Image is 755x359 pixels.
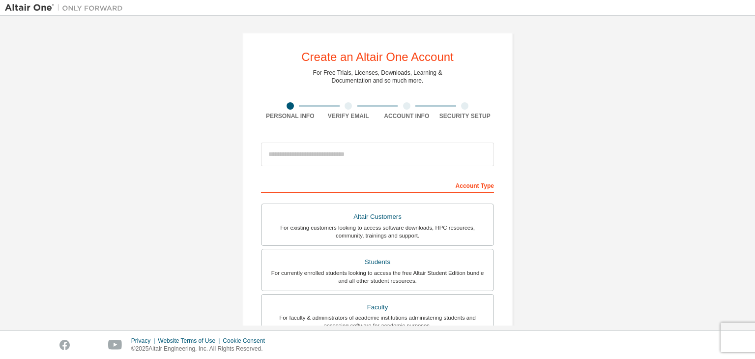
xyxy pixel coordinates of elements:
[108,340,122,350] img: youtube.svg
[313,69,442,85] div: For Free Trials, Licenses, Downloads, Learning & Documentation and so much more.
[267,210,488,224] div: Altair Customers
[267,300,488,314] div: Faculty
[131,337,158,345] div: Privacy
[267,224,488,239] div: For existing customers looking to access software downloads, HPC resources, community, trainings ...
[377,112,436,120] div: Account Info
[301,51,454,63] div: Create an Altair One Account
[5,3,128,13] img: Altair One
[223,337,270,345] div: Cookie Consent
[261,112,319,120] div: Personal Info
[436,112,494,120] div: Security Setup
[319,112,378,120] div: Verify Email
[59,340,70,350] img: facebook.svg
[267,269,488,285] div: For currently enrolled students looking to access the free Altair Student Edition bundle and all ...
[267,314,488,329] div: For faculty & administrators of academic institutions administering students and accessing softwa...
[267,255,488,269] div: Students
[131,345,271,353] p: © 2025 Altair Engineering, Inc. All Rights Reserved.
[261,177,494,193] div: Account Type
[158,337,223,345] div: Website Terms of Use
